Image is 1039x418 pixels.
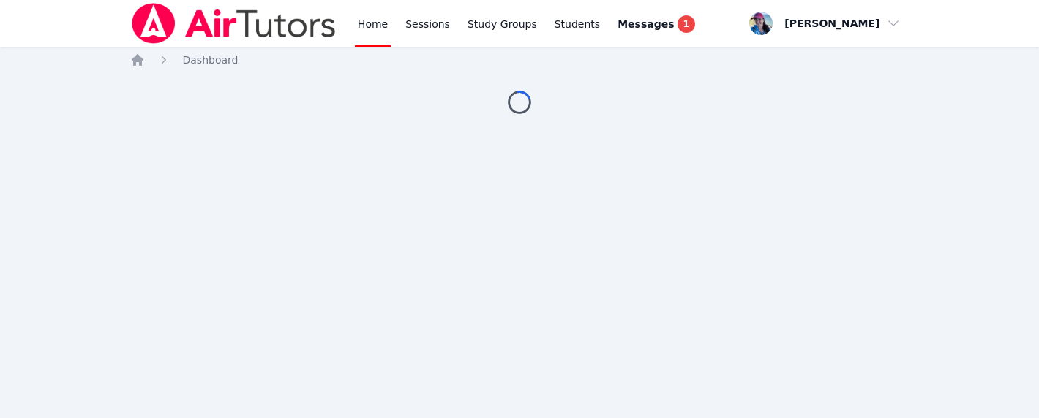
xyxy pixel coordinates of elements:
[183,53,239,67] a: Dashboard
[130,53,909,67] nav: Breadcrumb
[183,54,239,66] span: Dashboard
[130,3,337,44] img: Air Tutors
[678,15,695,33] span: 1
[618,17,674,31] span: Messages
